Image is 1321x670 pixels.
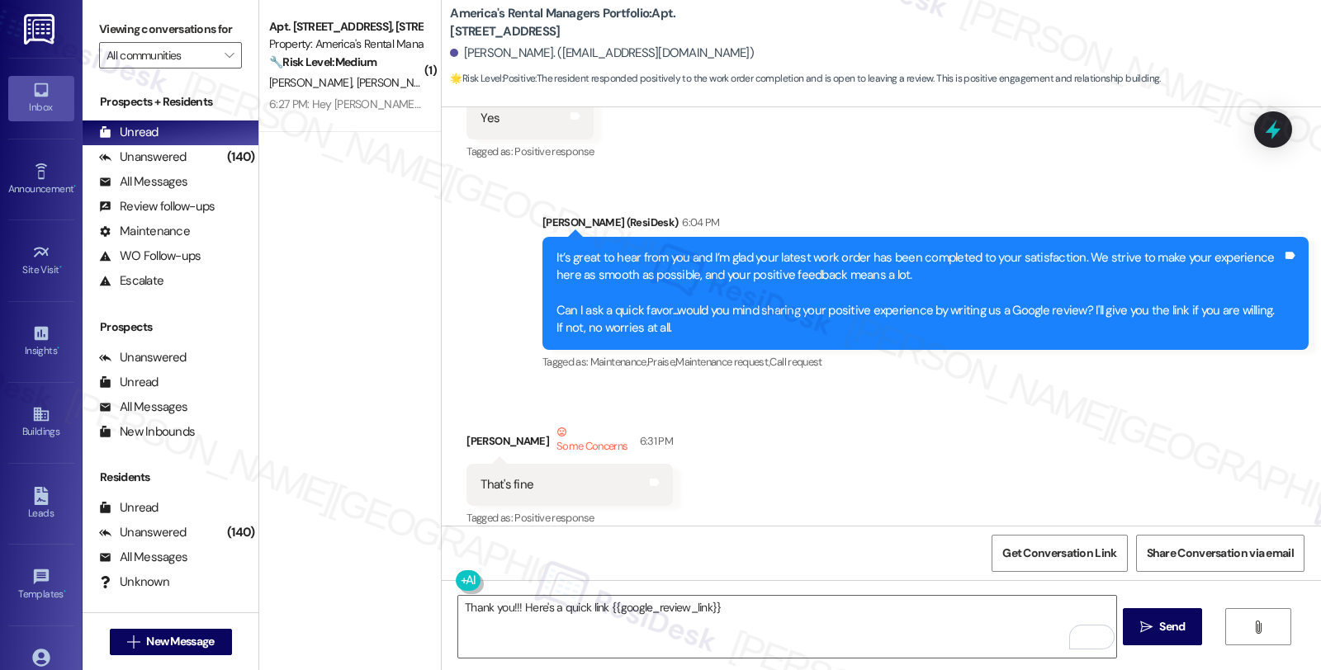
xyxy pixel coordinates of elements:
[8,563,74,607] a: Templates •
[1002,545,1116,562] span: Get Conversation Link
[647,355,675,369] span: Praise ,
[99,272,163,290] div: Escalate
[8,482,74,526] a: Leads
[24,14,58,45] img: ResiDesk Logo
[8,400,74,445] a: Buildings
[992,535,1127,572] button: Get Conversation Link
[99,499,159,517] div: Unread
[99,17,242,42] label: Viewing conversations for
[1136,535,1304,572] button: Share Conversation via email
[1140,620,1153,634] i: 
[83,93,258,111] div: Prospects + Residents
[1123,608,1203,645] button: Send
[127,635,140,649] i: 
[636,432,673,450] div: 6:31 PM
[466,506,673,530] div: Tagged as:
[556,249,1282,337] div: It’s great to hear from you and I’m glad your latest work order has been completed to your satisf...
[675,355,769,369] span: Maintenance request ,
[1159,618,1185,635] span: Send
[590,355,647,369] span: Maintenance ,
[458,596,1115,658] textarea: To enrich screen reader interactions, please activate Accessibility in Grammarly extension settings
[269,54,376,69] strong: 🔧 Risk Level: Medium
[99,198,215,215] div: Review follow-ups
[64,586,66,597] span: •
[99,173,187,191] div: All Messages
[110,629,232,655] button: New Message
[225,49,234,62] i: 
[99,374,159,391] div: Unread
[223,520,258,545] div: (140)
[269,97,1264,111] div: 6:27 PM: Hey [PERSON_NAME], I'm just curious ...if you were me, how would you rate this service o...
[678,214,719,231] div: 6:04 PM
[99,349,187,366] div: Unanswered
[450,70,1160,87] span: : The resident responded positively to the work order completion and is open to leaving a review....
[514,511,594,525] span: Positive response
[481,110,500,127] div: Yes
[99,549,187,566] div: All Messages
[99,149,187,166] div: Unanswered
[542,214,1309,237] div: [PERSON_NAME] (ResiDesk)
[542,350,1309,374] div: Tagged as:
[769,355,821,369] span: Call request
[8,76,74,120] a: Inbox
[514,144,594,158] span: Positive response
[450,45,754,62] div: [PERSON_NAME]. ([EMAIL_ADDRESS][DOMAIN_NAME])
[466,139,594,163] div: Tagged as:
[107,42,215,68] input: All communities
[450,5,780,40] b: America's Rental Managers Portfolio: Apt. [STREET_ADDRESS]
[99,573,169,591] div: Unknown
[99,524,187,541] div: Unanswered
[8,319,74,364] a: Insights •
[83,469,258,486] div: Residents
[99,423,195,441] div: New Inbounds
[99,399,187,416] div: All Messages
[269,75,357,90] span: [PERSON_NAME]
[450,72,535,85] strong: 🌟 Risk Level: Positive
[481,476,533,493] div: That's fine
[73,181,76,192] span: •
[59,262,62,273] span: •
[1147,545,1294,562] span: Share Conversation via email
[357,75,439,90] span: [PERSON_NAME]
[99,124,159,141] div: Unread
[99,223,190,240] div: Maintenance
[269,35,422,53] div: Property: America's Rental Managers Portfolio
[99,248,201,265] div: WO Follow-ups
[269,18,422,35] div: Apt. [STREET_ADDRESS], [STREET_ADDRESS]
[553,423,632,458] div: Some Concerns
[223,144,258,170] div: (140)
[8,238,74,283] a: Site Visit •
[83,318,258,336] div: Prospects
[146,633,214,650] span: New Message
[57,342,59,354] span: •
[1252,620,1264,634] i: 
[466,423,673,464] div: [PERSON_NAME]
